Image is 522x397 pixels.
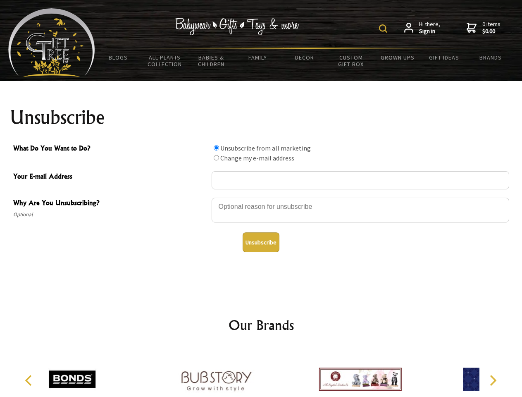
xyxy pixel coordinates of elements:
h1: Unsubscribe [10,108,512,127]
a: BLOGS [95,49,142,66]
label: Change my e-mail address [220,154,294,162]
a: Grown Ups [374,49,421,66]
a: Brands [467,49,514,66]
a: Family [235,49,281,66]
img: Babyware - Gifts - Toys and more... [8,8,95,77]
a: Decor [281,49,328,66]
span: Optional [13,210,207,220]
span: What Do You Want to Do? [13,143,207,155]
strong: Sign in [419,28,440,35]
button: Unsubscribe [243,232,279,252]
span: Hi there, [419,21,440,35]
span: 0 items [482,20,501,35]
h2: Our Brands [17,315,506,335]
span: Why Are You Unsubscribing? [13,198,207,210]
a: Hi there,Sign in [404,21,440,35]
img: Babywear - Gifts - Toys & more [175,18,299,35]
a: Custom Gift Box [328,49,374,73]
input: What Do You Want to Do? [214,155,219,160]
label: Unsubscribe from all marketing [220,144,311,152]
a: 0 items$0.00 [467,21,501,35]
textarea: Why Are You Unsubscribing? [212,198,509,222]
input: Your E-mail Address [212,171,509,189]
span: Your E-mail Address [13,171,207,183]
a: All Plants Collection [142,49,188,73]
a: Babies & Children [188,49,235,73]
button: Previous [21,371,39,390]
a: Gift Ideas [421,49,467,66]
button: Next [484,371,502,390]
input: What Do You Want to Do? [214,145,219,151]
strong: $0.00 [482,28,501,35]
img: product search [379,24,387,33]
